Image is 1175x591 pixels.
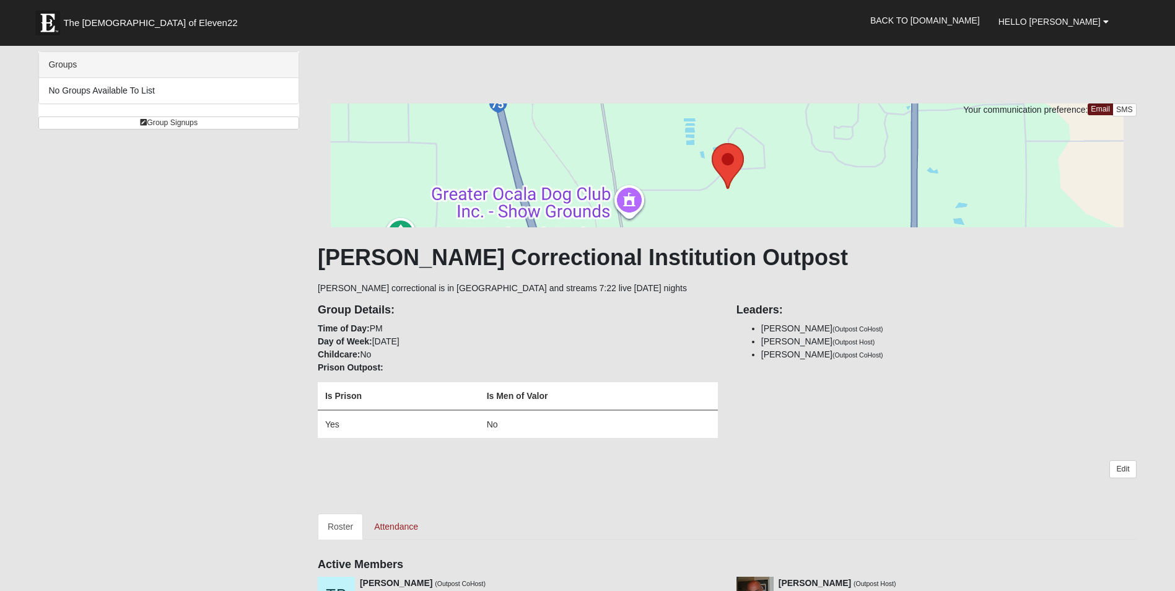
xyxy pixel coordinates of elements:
[832,351,883,359] small: (Outpost CoHost)
[29,4,277,35] a: The [DEMOGRAPHIC_DATA] of Eleven22
[318,558,1137,572] h4: Active Members
[39,78,299,103] li: No Groups Available To List
[761,322,1137,335] li: [PERSON_NAME]
[318,304,718,317] h4: Group Details:
[318,244,1137,271] h1: [PERSON_NAME] Correctional Institution Outpost
[761,335,1137,348] li: [PERSON_NAME]
[1088,103,1113,115] a: Email
[35,11,60,35] img: Eleven22 logo
[318,382,479,410] th: Is Prison
[1112,103,1137,116] a: SMS
[318,514,363,540] a: Roster
[963,105,1088,115] span: Your communication preference:
[861,5,989,36] a: Back to [DOMAIN_NAME]
[998,17,1101,27] span: Hello [PERSON_NAME]
[832,338,875,346] small: (Outpost Host)
[1109,460,1136,478] a: Edit
[832,325,883,333] small: (Outpost CoHost)
[38,116,299,129] a: Group Signups
[318,323,370,333] strong: Time of Day:
[364,514,428,540] a: Attendance
[479,410,718,438] td: No
[318,410,479,438] td: Yes
[318,336,372,346] strong: Day of Week:
[63,17,237,29] span: The [DEMOGRAPHIC_DATA] of Eleven22
[39,52,299,78] div: Groups
[308,295,727,451] div: PM [DATE] No
[989,6,1118,37] a: Hello [PERSON_NAME]
[479,382,718,410] th: Is Men of Valor
[318,349,360,359] strong: Childcare:
[736,304,1137,317] h4: Leaders:
[318,362,383,372] strong: Prison Outpost:
[761,348,1137,361] li: [PERSON_NAME]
